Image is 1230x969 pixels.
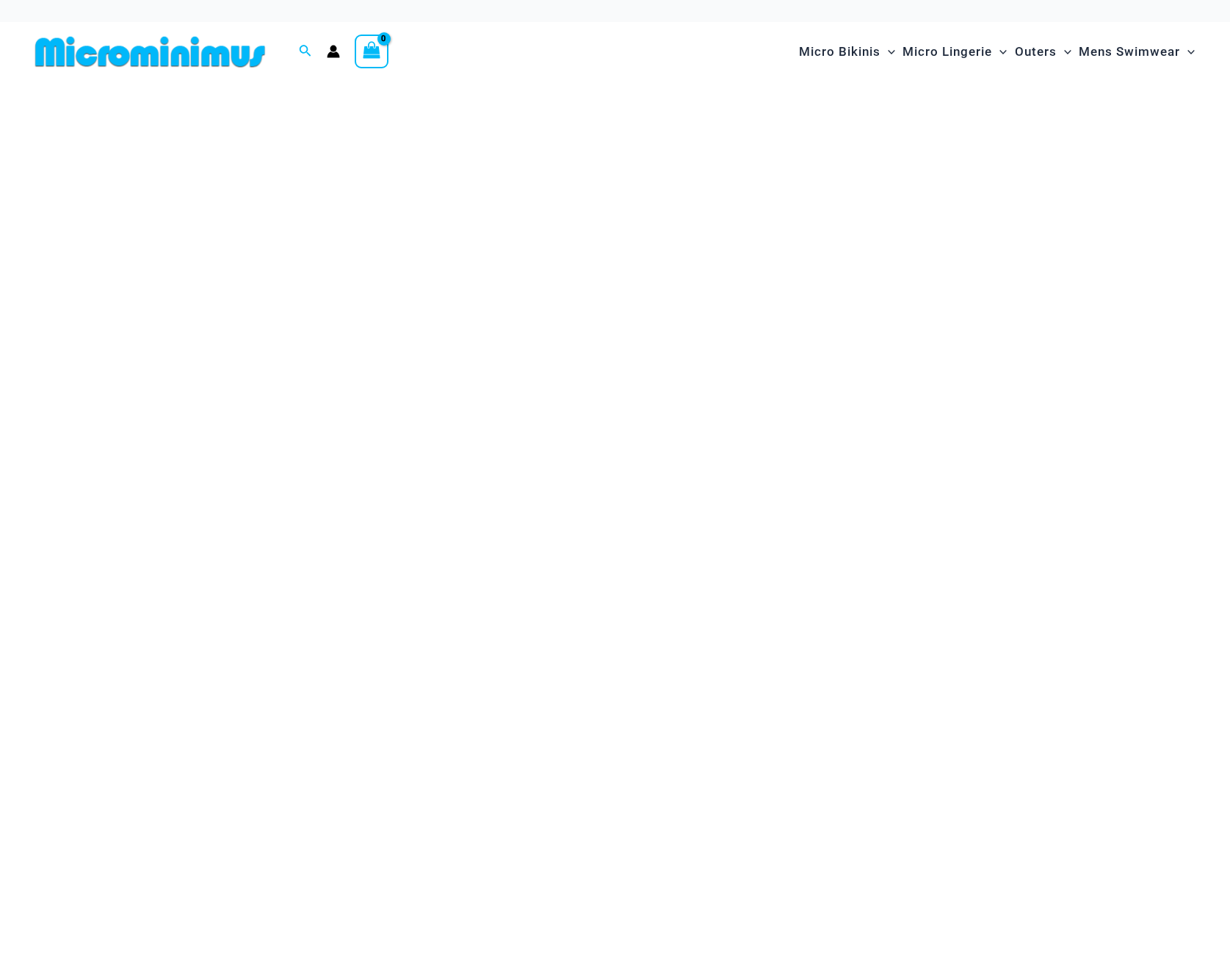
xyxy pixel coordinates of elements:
[880,33,895,71] span: Menu Toggle
[1079,33,1180,71] span: Mens Swimwear
[793,27,1201,76] nav: Site Navigation
[899,29,1010,74] a: Micro LingerieMenu ToggleMenu Toggle
[1180,33,1195,71] span: Menu Toggle
[299,43,312,61] a: Search icon link
[29,35,271,68] img: MM SHOP LOGO FLAT
[1075,29,1198,74] a: Mens SwimwearMenu ToggleMenu Toggle
[355,35,388,68] a: View Shopping Cart, empty
[1011,29,1075,74] a: OutersMenu ToggleMenu Toggle
[902,33,992,71] span: Micro Lingerie
[327,45,340,58] a: Account icon link
[1057,33,1071,71] span: Menu Toggle
[795,29,899,74] a: Micro BikinisMenu ToggleMenu Toggle
[799,33,880,71] span: Micro Bikinis
[992,33,1007,71] span: Menu Toggle
[1015,33,1057,71] span: Outers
